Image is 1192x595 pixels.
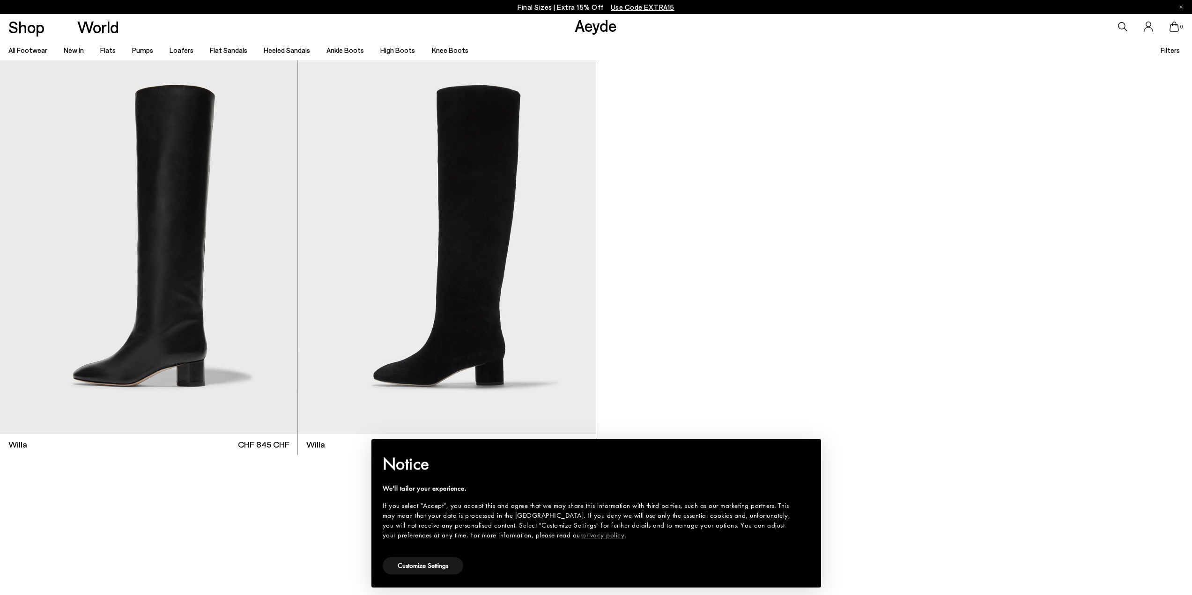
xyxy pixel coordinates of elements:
a: Loafers [170,46,193,54]
a: Heeled Sandals [264,46,310,54]
div: We'll tailor your experience. [383,484,795,493]
a: Shop [8,19,44,35]
span: Willa [306,439,325,450]
img: Willa Suede Over-Knee Boots [298,60,595,434]
a: Pumps [132,46,153,54]
span: × [803,446,809,460]
a: New In [64,46,84,54]
a: Ankle Boots [326,46,364,54]
a: Knee Boots [432,46,468,54]
p: Final Sizes | Extra 15% Off [518,1,674,13]
a: All Footwear [8,46,47,54]
a: 0 [1170,22,1179,32]
span: Navigate to /collections/ss25-final-sizes [611,3,674,11]
h2: Notice [383,452,795,476]
a: privacy policy [582,530,624,540]
a: World [77,19,119,35]
a: Flats [100,46,116,54]
span: CHF 845 CHF [238,439,289,450]
a: Flat Sandals [210,46,247,54]
span: 0 [1179,24,1184,29]
button: Customize Settings [383,557,463,574]
span: Willa [8,439,27,450]
div: If you select "Accept", you accept this and agree that we may share this information with third p... [383,501,795,540]
span: Filters [1161,46,1180,54]
a: High Boots [380,46,415,54]
a: Aeyde [575,15,617,35]
button: Close this notice [795,442,817,464]
a: Willa CHF 845 CHF [298,434,595,455]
